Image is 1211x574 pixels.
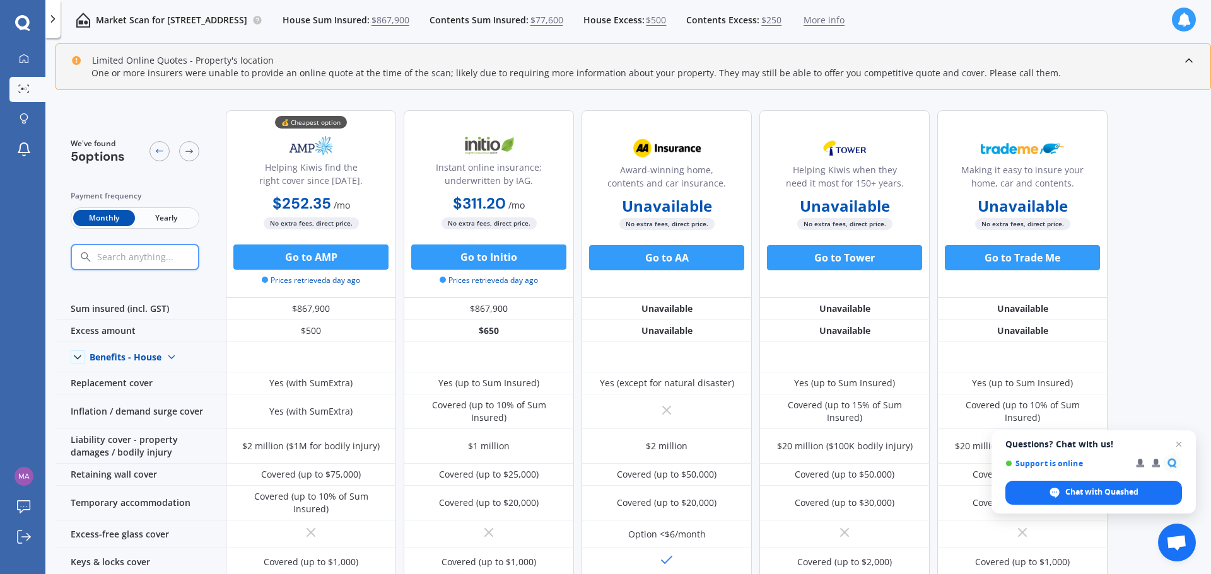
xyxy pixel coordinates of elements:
div: $867,900 [404,298,574,320]
div: Retaining wall cover [56,464,226,486]
div: Covered (up to $50,000) [617,468,717,481]
div: $2 million [646,440,687,452]
span: Chat with Quashed [1065,486,1138,498]
button: Go to Initio [411,244,566,270]
span: Yearly [135,210,197,226]
div: $20 million ($100K bodily injury) [955,440,1091,452]
p: Market Scan for [STREET_ADDRESS] [96,14,247,26]
b: Unavailable [622,200,712,212]
div: Unavailable [759,320,930,342]
div: Replacement cover [56,372,226,394]
div: Covered (up to 10% of Sum Insured) [947,399,1098,424]
span: Questions? Chat with us! [1005,439,1182,449]
div: Excess amount [56,320,226,342]
div: Covered (up to $25,000) [973,497,1072,509]
div: Benefits - House [90,352,161,363]
span: Support is online [1005,459,1127,468]
b: $252.35 [272,193,331,213]
img: home-and-contents.b802091223b8502ef2dd.svg [76,13,91,28]
span: $250 [761,14,781,26]
span: Close chat [1171,437,1186,452]
div: $650 [404,320,574,342]
div: 💰 Cheapest option [275,116,347,129]
div: Helping Kiwis find the right cover since [DATE]. [237,161,385,192]
div: Covered (up to $20,000) [439,497,539,509]
img: Benefit content down [161,347,182,367]
div: Covered (up to $30,000) [795,497,894,509]
span: Contents Excess: [686,14,759,26]
img: Trademe.webp [981,132,1064,164]
span: Contents Sum Insured: [430,14,529,26]
span: 5 options [71,148,125,164]
button: Go to Tower [767,245,922,270]
img: Initio.webp [447,130,530,161]
div: $500 [226,320,396,342]
img: AMP.webp [269,130,353,161]
div: Inflation / demand surge cover [56,394,226,429]
div: Unavailable [937,320,1108,342]
button: Go to Trade Me [945,245,1100,270]
b: Unavailable [978,200,1068,212]
div: Yes (with SumExtra) [269,405,353,418]
div: Unavailable [937,298,1108,320]
span: No extra fees, direct price. [442,217,537,229]
div: Making it easy to insure your home, car and contents. [948,163,1097,195]
div: Payment frequency [71,190,199,202]
div: Covered (up to 15% of Sum Insured) [769,399,920,424]
div: Yes (except for natural disaster) [600,377,734,389]
div: Liability cover - property damages / bodily injury [56,429,226,464]
div: Covered (up to $1,000) [264,556,358,568]
div: Yes (with SumExtra) [269,377,353,389]
div: Helping Kiwis when they need it most for 150+ years. [770,163,919,195]
div: Chat with Quashed [1005,481,1182,505]
span: / mo [334,199,350,211]
span: No extra fees, direct price. [619,218,715,230]
div: Unavailable [759,298,930,320]
div: $2 million ($1M for bodily injury) [242,440,380,452]
div: Unavailable [582,320,752,342]
span: / mo [508,199,525,211]
div: Limited Online Quotes - Property's location [71,54,274,67]
div: Covered (up to $50,000) [795,468,894,481]
img: fe2800dd65f47be75430905521afa859 [15,467,33,486]
span: More info [804,14,845,26]
span: House Excess: [583,14,645,26]
span: We've found [71,138,125,149]
img: AA.webp [625,132,708,164]
div: Instant online insurance; underwritten by IAG. [414,161,563,192]
span: No extra fees, direct price. [797,218,892,230]
div: Yes (up to Sum Insured) [794,377,895,389]
div: Covered (up to $20,000) [617,497,717,509]
span: House Sum Insured: [283,14,370,26]
b: $311.20 [453,193,506,213]
span: $867,900 [371,14,409,26]
button: Go to AMP [233,244,389,270]
div: Unavailable [582,298,752,320]
div: Covered (up to $75,000) [261,468,361,481]
div: Award-winning home, contents and car insurance. [592,163,741,195]
div: Covered (up to $1,000) [442,556,536,568]
span: $500 [646,14,666,26]
div: $1 million [468,440,510,452]
div: Temporary accommodation [56,486,226,520]
span: No extra fees, direct price. [975,218,1070,230]
div: Covered (up to $1,000) [975,556,1070,568]
div: Covered (up to $25,000) [973,468,1072,481]
div: Option <$6/month [628,528,706,541]
div: Yes (up to Sum Insured) [438,377,539,389]
div: Sum insured (incl. GST) [56,298,226,320]
div: Yes (up to Sum Insured) [972,377,1073,389]
div: Open chat [1158,524,1196,561]
span: Prices retrieved a day ago [440,275,538,286]
button: Go to AA [589,245,744,270]
input: Search anything... [96,251,225,263]
div: Covered (up to 10% of Sum Insured) [413,399,565,424]
span: No extra fees, direct price. [264,217,359,229]
div: Covered (up to 10% of Sum Insured) [235,490,387,515]
div: Covered (up to $25,000) [439,468,539,481]
b: Unavailable [800,200,890,212]
div: Excess-free glass cover [56,520,226,548]
span: Monthly [73,210,135,226]
div: $867,900 [226,298,396,320]
div: One or more insurers were unable to provide an online quote at the time of the scan; likely due t... [71,67,1195,79]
